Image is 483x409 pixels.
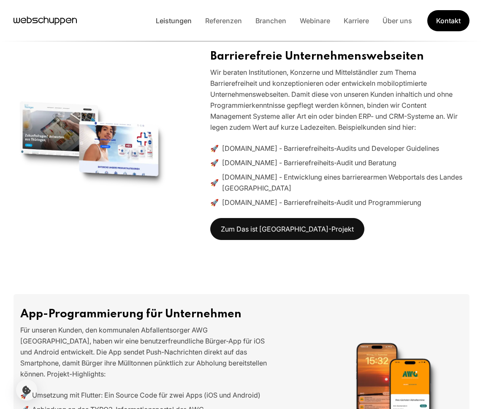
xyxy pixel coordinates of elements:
span: [DOMAIN_NAME] - Barrierefreiheits-Audit und Beratung [222,157,396,168]
a: Zum Das ist [GEOGRAPHIC_DATA]-Projekt [210,218,364,240]
span: [DOMAIN_NAME] - Entwicklung eines barrierearmen Webportals des Landes [GEOGRAPHIC_DATA] [222,172,463,194]
a: Get Started [427,10,469,31]
a: Leistungen [149,16,198,25]
li: 🚀 [210,157,463,168]
img: cta-image [14,88,166,202]
p: Wir beraten Institutionen, Konzerne und Mittelständler zum Thema Barrierefreiheit und konzeptioni... [210,67,463,133]
li: 🚀 [210,172,463,194]
p: Für unseren Kunden, den kommunalen Abfallentsorger AWG [GEOGRAPHIC_DATA], haben wir eine benutzer... [20,324,273,379]
a: Über uns [376,16,419,25]
span: Umsetzung mit Flutter: Ein Source Code für zwei Apps (iOS und Android) [32,390,260,401]
li: 🚀 [210,197,463,208]
a: Webinare [293,16,337,25]
span: [DOMAIN_NAME] - Barrierefreiheits-Audit und Programmierung [222,197,421,208]
span: [DOMAIN_NAME] - Barrierefreiheits-Audits und Developer Guidelines [222,143,439,154]
a: Branchen [249,16,293,25]
a: Hauptseite besuchen [14,14,77,27]
h2: App-Programmierung für Unternehmen [20,308,273,321]
li: 🚀 [210,143,463,154]
a: Referenzen [198,16,249,25]
button: Cookie-Einstellungen öffnen [16,379,37,401]
li: 🚀 [20,390,273,401]
h2: Barrierefreie Unternehmenswebseiten [210,50,463,63]
a: Karriere [337,16,376,25]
